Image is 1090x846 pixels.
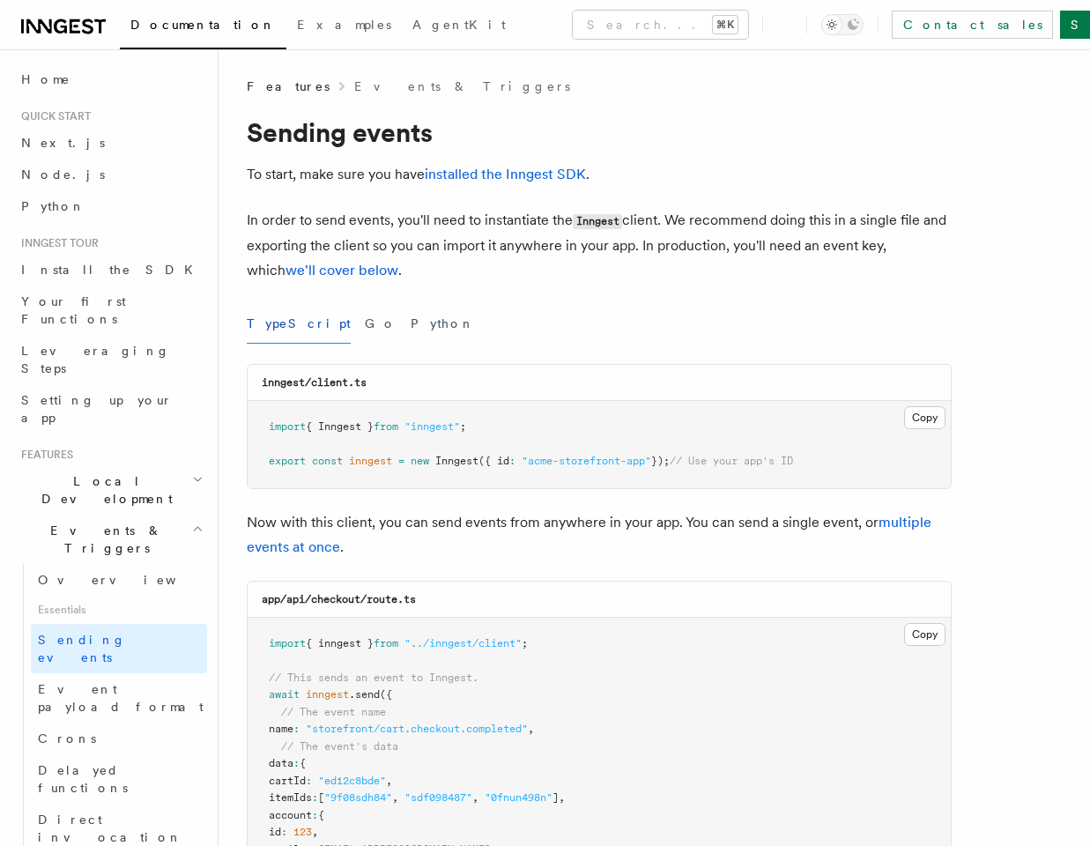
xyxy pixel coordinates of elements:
[31,596,207,624] span: Essentials
[404,420,460,433] span: "inngest"
[38,682,204,714] span: Event payload format
[269,637,306,649] span: import
[293,757,300,769] span: :
[404,791,472,804] span: "sdf098487"
[411,455,429,467] span: new
[528,723,534,735] span: ,
[713,16,738,33] kbd: ⌘K
[14,286,207,335] a: Your first Functions
[14,448,73,462] span: Features
[14,515,207,564] button: Events & Triggers
[552,791,559,804] span: ]
[392,791,398,804] span: ,
[522,455,651,467] span: "acme-storefront-app"
[31,673,207,723] a: Event payload format
[21,263,204,277] span: Install the SDK
[412,18,506,32] span: AgentKit
[247,510,952,560] p: Now with this client, you can send events from anywhere in your app. You can send a single event,...
[269,688,300,701] span: await
[411,304,475,344] button: Python
[354,78,570,95] a: Events & Triggers
[559,791,565,804] span: ,
[247,304,351,344] button: TypeScript
[247,208,952,283] p: In order to send events, you'll need to instantiate the client. We recommend doing this in a sing...
[269,455,306,467] span: export
[318,775,386,787] span: "ed12c8bde"
[281,826,287,838] span: :
[324,791,392,804] span: "9f08sdh84"
[281,706,386,718] span: // The event name
[14,254,207,286] a: Install the SDK
[306,637,374,649] span: { inngest }
[573,214,622,229] code: Inngest
[21,393,173,425] span: Setting up your app
[306,775,312,787] span: :
[386,775,392,787] span: ,
[306,420,374,433] span: { Inngest }
[14,384,207,434] a: Setting up your app
[522,637,528,649] span: ;
[14,522,192,557] span: Events & Triggers
[300,757,306,769] span: {
[31,723,207,754] a: Crons
[38,731,96,746] span: Crons
[365,304,397,344] button: Go
[21,167,105,182] span: Node.js
[14,109,91,123] span: Quick start
[312,826,318,838] span: ,
[425,166,586,182] a: installed the Inngest SDK
[297,18,391,32] span: Examples
[14,127,207,159] a: Next.js
[478,455,509,467] span: ({ id
[21,344,170,375] span: Leveraging Steps
[14,465,207,515] button: Local Development
[573,11,748,39] button: Search...⌘K
[38,813,182,844] span: Direct invocation
[402,5,516,48] a: AgentKit
[281,740,398,753] span: // The event's data
[306,688,349,701] span: inngest
[293,723,300,735] span: :
[247,116,952,148] h1: Sending events
[312,791,318,804] span: :
[286,5,402,48] a: Examples
[247,78,330,95] span: Features
[269,723,293,735] span: name
[404,637,522,649] span: "../inngest/client"
[435,455,478,467] span: Inngest
[31,624,207,673] a: Sending events
[21,294,126,326] span: Your first Functions
[269,672,478,684] span: // This sends an event to Inngest.
[306,723,528,735] span: "storefront/cart.checkout.completed"
[262,593,416,605] code: app/api/checkout/route.ts
[485,791,552,804] span: "0fnun498n"
[318,809,324,821] span: {
[130,18,276,32] span: Documentation
[269,757,293,769] span: data
[120,5,286,49] a: Documentation
[14,63,207,95] a: Home
[374,637,398,649] span: from
[892,11,1053,39] a: Contact sales
[670,455,793,467] span: // Use your app's ID
[380,688,392,701] span: ({
[247,162,952,187] p: To start, make sure you have .
[349,455,392,467] span: inngest
[14,159,207,190] a: Node.js
[349,688,380,701] span: .send
[312,455,343,467] span: const
[21,136,105,150] span: Next.js
[269,791,312,804] span: itemIds
[269,809,312,821] span: account
[31,754,207,804] a: Delayed functions
[21,199,85,213] span: Python
[269,775,306,787] span: cartId
[374,420,398,433] span: from
[247,514,931,555] a: multiple events at once
[269,420,306,433] span: import
[398,455,404,467] span: =
[904,623,945,646] button: Copy
[262,376,367,389] code: inngest/client.ts
[285,262,398,278] a: we'll cover below
[318,791,324,804] span: [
